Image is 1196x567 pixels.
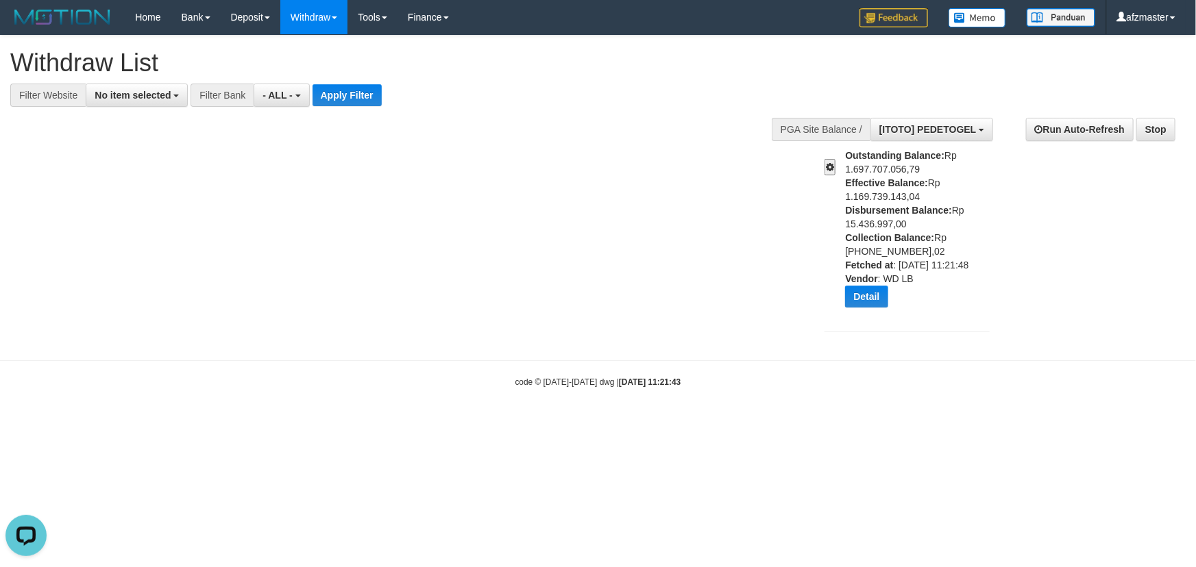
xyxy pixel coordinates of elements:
span: - ALL - [263,90,293,101]
b: Collection Balance: [845,232,934,243]
b: Effective Balance: [845,177,928,188]
div: Rp 1.697.707.056,79 Rp 1.169.739.143,04 Rp 15.436.997,00 Rp [PHONE_NUMBER],02 : [DATE] 11:21:48 :... [845,149,1000,318]
div: Filter Website [10,84,86,107]
button: Open LiveChat chat widget [5,5,47,47]
b: Vendor [845,273,877,284]
a: Stop [1136,118,1175,141]
b: Outstanding Balance: [845,150,944,161]
b: Disbursement Balance: [845,205,952,216]
h1: Withdraw List [10,49,783,77]
a: Run Auto-Refresh [1026,118,1134,141]
strong: [DATE] 11:21:43 [619,377,681,387]
img: Button%20Memo.svg [949,8,1006,27]
img: Feedback.jpg [859,8,928,27]
button: [ITOTO] PEDETOGEL [870,118,993,141]
div: PGA Site Balance / [772,118,870,141]
small: code © [DATE]-[DATE] dwg | [515,377,681,387]
b: Fetched at [845,260,893,270]
img: MOTION_logo.png [10,7,114,27]
div: Filter Bank [191,84,254,107]
img: panduan.png [1027,8,1095,27]
button: - ALL - [254,84,309,107]
span: [ITOTO] PEDETOGEL [879,124,976,135]
button: No item selected [86,84,188,107]
button: Apply Filter [313,84,382,106]
button: Detail [845,286,888,307]
span: No item selected [95,90,171,101]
